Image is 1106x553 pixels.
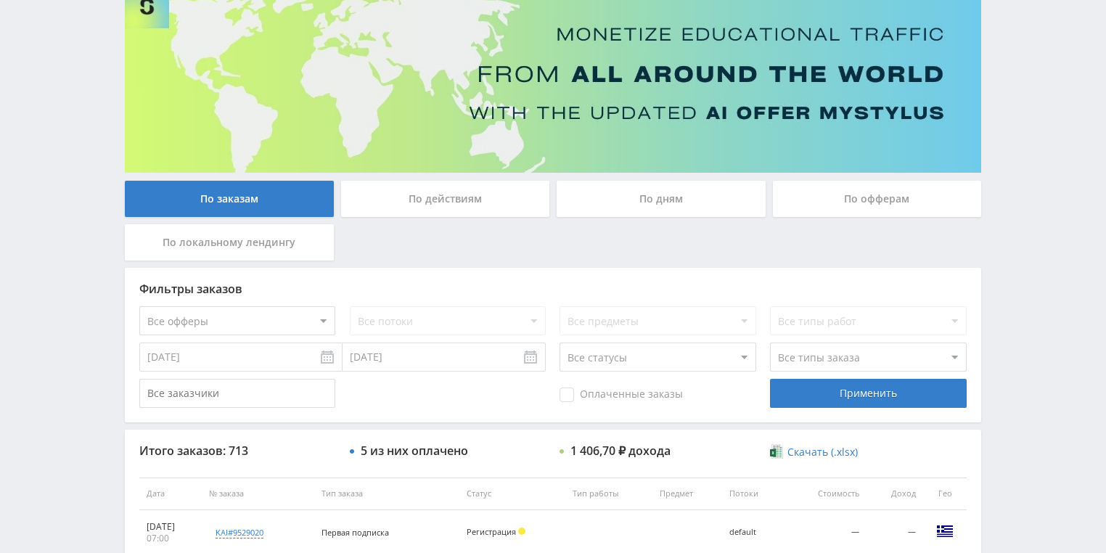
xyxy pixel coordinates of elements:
[321,527,389,538] span: Первая подписка
[557,181,766,217] div: По дням
[773,181,982,217] div: По офферам
[467,526,516,537] span: Регистрация
[560,388,683,402] span: Оплаченные заказы
[314,478,459,510] th: Тип заказа
[139,379,335,408] input: Все заказчики
[570,444,671,457] div: 1 406,70 ₽ дохода
[341,181,550,217] div: По действиям
[147,533,194,544] div: 07:00
[147,521,194,533] div: [DATE]
[729,528,778,537] div: default
[518,528,525,535] span: Холд
[787,446,858,458] span: Скачать (.xlsx)
[565,478,652,510] th: Тип работы
[216,527,263,538] div: kai#9529020
[125,224,334,261] div: По локальному лендингу
[139,444,335,457] div: Итого заказов: 713
[125,181,334,217] div: По заказам
[770,379,966,408] div: Применить
[361,444,468,457] div: 5 из них оплачено
[139,282,967,295] div: Фильтры заказов
[652,478,722,510] th: Предмет
[202,478,314,510] th: № заказа
[459,478,565,510] th: Статус
[785,478,867,510] th: Стоимость
[139,478,202,510] th: Дата
[923,478,967,510] th: Гео
[722,478,785,510] th: Потоки
[936,523,954,540] img: grc.png
[770,444,782,459] img: xlsx
[770,445,857,459] a: Скачать (.xlsx)
[867,478,923,510] th: Доход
